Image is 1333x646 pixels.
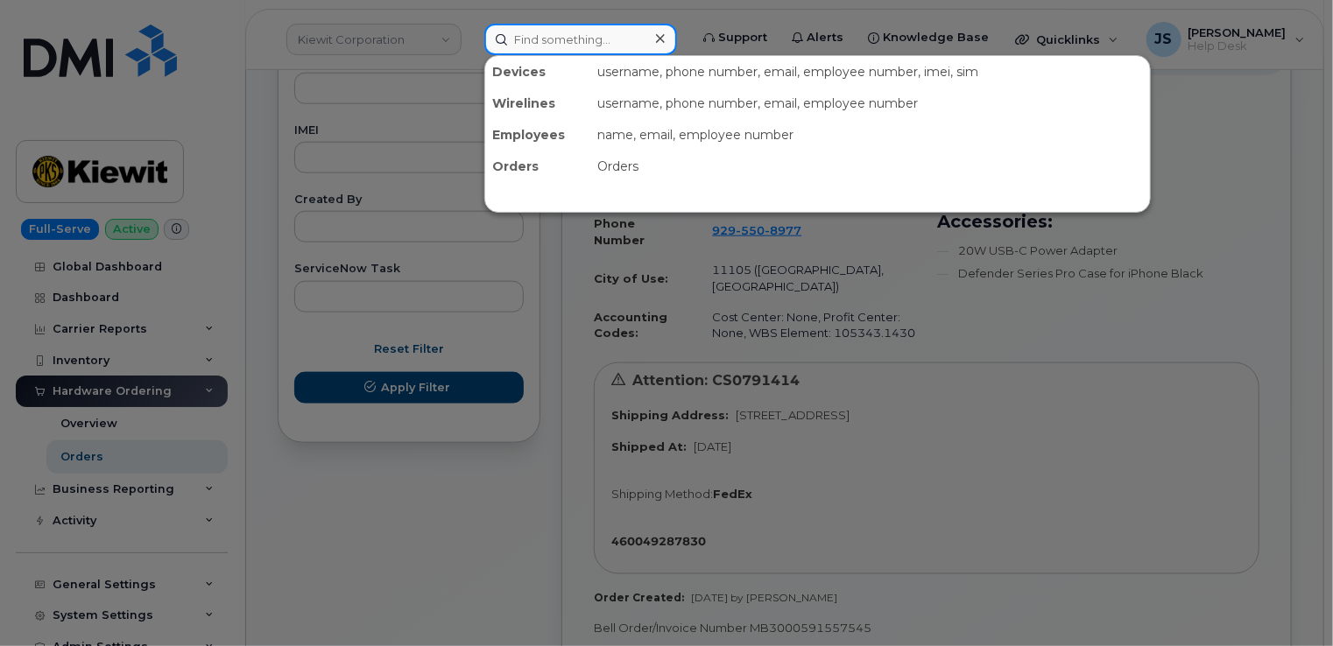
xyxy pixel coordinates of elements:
[590,88,1150,119] div: username, phone number, email, employee number
[590,119,1150,151] div: name, email, employee number
[484,24,677,55] input: Find something...
[590,56,1150,88] div: username, phone number, email, employee number, imei, sim
[485,56,590,88] div: Devices
[485,119,590,151] div: Employees
[590,151,1150,182] div: Orders
[485,151,590,182] div: Orders
[485,88,590,119] div: Wirelines
[1257,570,1320,633] iframe: Messenger Launcher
